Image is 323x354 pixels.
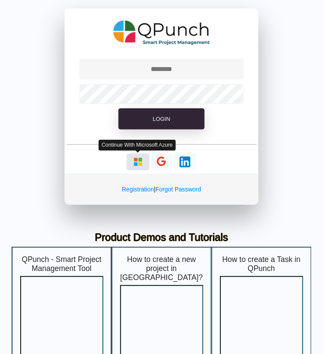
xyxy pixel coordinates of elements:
[174,154,196,170] button: Continue With LinkedIn
[18,231,305,244] h3: Product Demos and Tutorials
[122,186,154,193] a: Registration
[133,157,143,167] img: Loading...
[65,174,258,205] div: |
[20,255,103,273] h5: QPunch - Smart Project Management Tool
[220,255,303,273] h5: How to create a Task in QPunch
[180,157,190,167] img: Loading...
[113,17,210,48] img: QPunch
[151,153,172,171] button: Continue With Google
[118,108,205,130] button: Login
[99,140,176,151] div: Continue With Microsoft Azure
[153,116,170,122] span: Login
[120,255,203,282] h5: How to create a new project in [GEOGRAPHIC_DATA]?
[155,186,201,193] a: Forgot Password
